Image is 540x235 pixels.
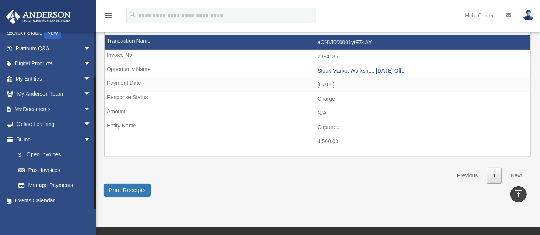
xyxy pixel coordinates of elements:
[105,106,530,121] td: N/A
[5,25,103,41] a: Order StatusNEW
[3,9,73,24] img: Anderson Advisors Platinum Portal
[5,101,103,117] a: My Documentsarrow_drop_down
[451,168,484,184] a: Previous
[105,92,530,106] td: Charge
[5,117,103,132] a: Online Learningarrow_drop_down
[83,56,99,72] span: arrow_drop_down
[104,184,151,197] button: Print Receipts
[5,86,103,102] a: My Anderson Teamarrow_drop_down
[105,120,530,135] td: Captured
[104,11,113,20] i: menu
[128,10,137,19] i: search
[83,117,99,132] span: arrow_drop_down
[83,101,99,117] span: arrow_drop_down
[83,86,99,102] span: arrow_drop_down
[83,41,99,56] span: arrow_drop_down
[5,56,103,71] a: Digital Productsarrow_drop_down
[104,13,113,20] a: menu
[83,132,99,147] span: arrow_drop_down
[5,71,103,86] a: My Entitiesarrow_drop_down
[514,189,523,199] i: vertical_align_top
[105,35,530,50] td: aCNVI000001ytFZ4AY
[5,193,103,208] a: Events Calendar
[105,78,530,92] td: [DATE]
[487,168,502,184] a: 1
[505,168,528,184] a: Next
[5,132,103,147] a: Billingarrow_drop_down
[11,162,99,178] a: Past Invoices
[23,150,27,160] span: $
[83,71,99,87] span: arrow_drop_down
[44,27,61,39] div: NEW
[510,186,527,202] a: vertical_align_top
[11,178,103,193] a: Manage Payments
[105,50,530,64] td: 2394186
[11,147,103,163] a: $Open Invoices
[105,134,530,149] td: 4,500.00
[523,10,534,21] img: User Pic
[5,41,103,56] a: Platinum Q&Aarrow_drop_down
[317,68,527,74] div: Stock Market Workshop [DATE] Offer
